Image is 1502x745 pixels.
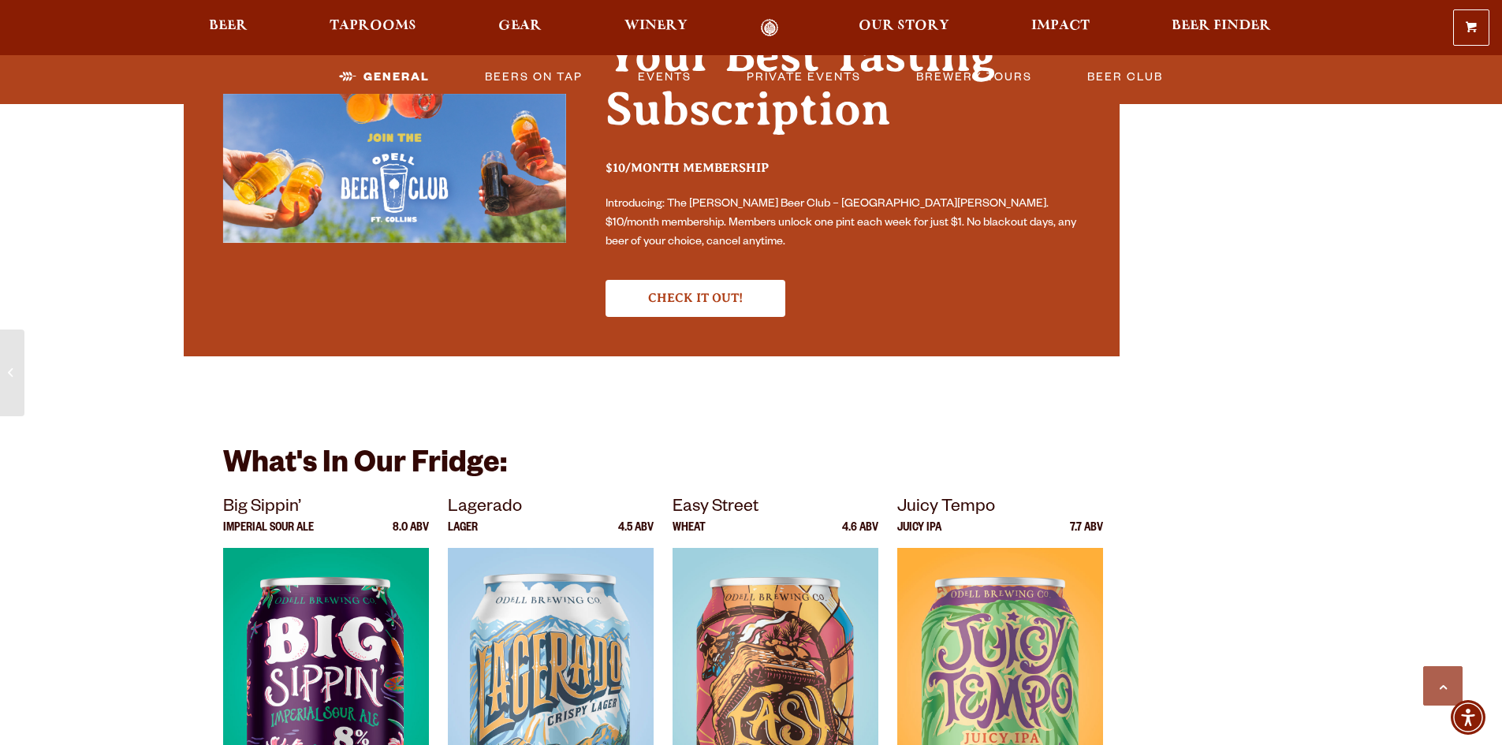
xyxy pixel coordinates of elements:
[1081,59,1169,95] a: Beer Club
[223,494,429,523] p: Big Sippin’
[1423,666,1463,706] a: Scroll to top
[223,523,314,548] p: Imperial Sour Ale
[897,523,941,548] p: Juicy IPA
[606,160,1081,189] h3: $10/month membership
[1161,19,1281,37] a: Beer Finder
[333,59,436,95] a: General
[740,19,799,37] a: Odell Home
[848,19,960,37] a: Our Story
[488,19,552,37] a: Gear
[1172,20,1271,32] span: Beer Finder
[319,19,427,37] a: Taprooms
[1451,700,1485,735] div: Accessibility Menu
[606,196,1081,252] p: Introducing: The [PERSON_NAME] Beer Club – [GEOGRAPHIC_DATA][PERSON_NAME]. $10/month membership. ...
[842,523,878,548] p: 4.6 ABV
[448,494,654,523] p: Lagerado
[393,523,429,548] p: 8.0 ABV
[498,20,542,32] span: Gear
[1070,523,1103,548] p: 7.7 ABV
[673,494,878,523] p: Easy Street
[209,20,248,32] span: Beer
[448,523,478,548] p: Lager
[223,94,566,243] img: Internal Promo Images
[897,494,1103,523] p: Juicy Tempo
[330,20,416,32] span: Taprooms
[624,20,688,32] span: Winery
[199,19,258,37] a: Beer
[1031,20,1090,32] span: Impact
[606,29,1081,152] h2: Your Best Tasting Subscription
[618,523,654,548] p: 4.5 ABV
[1021,19,1100,37] a: Impact
[606,280,785,316] a: Visit the Winery Webpage (opens in a new window)
[859,20,949,32] span: Our Story
[479,59,589,95] a: Beers on Tap
[673,523,706,548] p: Wheat
[223,446,1081,494] h3: What's in our fridge:
[614,19,698,37] a: Winery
